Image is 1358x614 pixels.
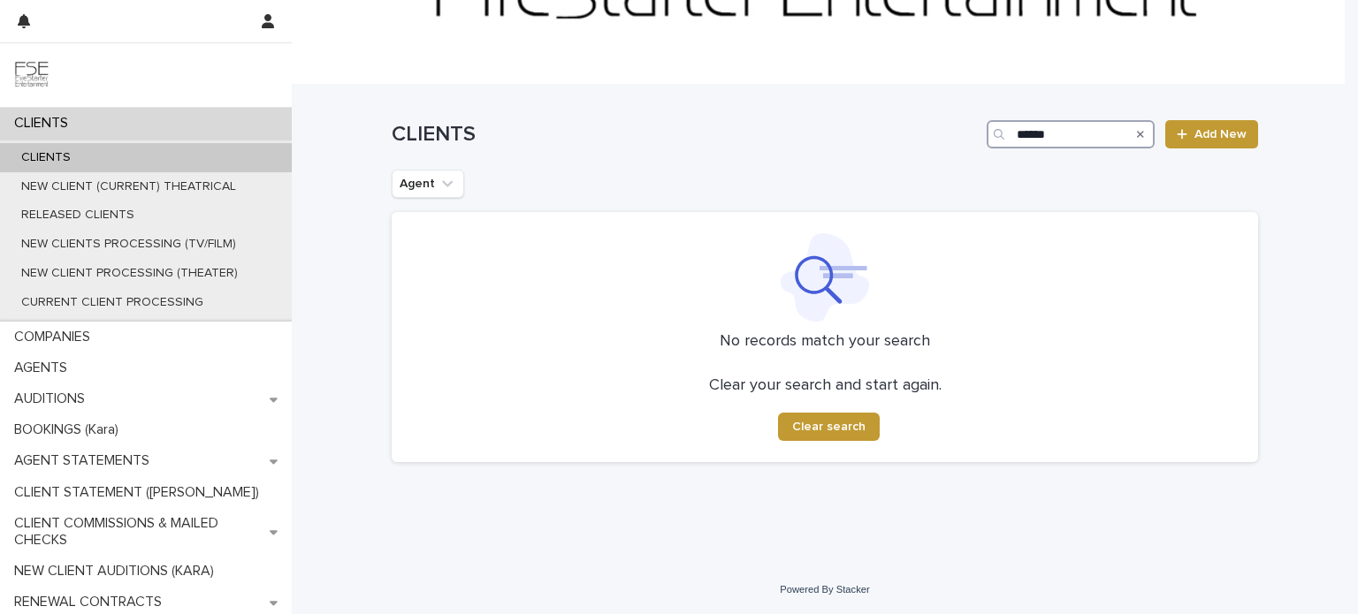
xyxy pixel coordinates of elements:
p: RELEASED CLIENTS [7,208,149,223]
p: AGENTS [7,360,81,376]
p: NEW CLIENT AUDITIONS (KARA) [7,563,228,580]
a: Add New [1165,120,1258,148]
img: 9JgRvJ3ETPGCJDhvPVA5 [14,57,50,93]
p: Clear your search and start again. [709,376,942,396]
p: CLIENTS [7,115,82,132]
p: CLIENTS [7,150,85,165]
p: NEW CLIENT (CURRENT) THEATRICAL [7,179,250,194]
input: Search [987,120,1155,148]
p: CLIENT COMMISSIONS & MAILED CHECKS [7,515,270,549]
p: CURRENT CLIENT PROCESSING [7,295,217,310]
h1: CLIENTS [392,122,980,148]
p: AUDITIONS [7,390,99,407]
p: COMPANIES [7,329,104,345]
a: Powered By Stacker [780,584,869,595]
p: NEW CLIENTS PROCESSING (TV/FILM) [7,237,250,252]
span: Add New [1194,128,1247,140]
p: BOOKINGS (Kara) [7,421,133,438]
p: NEW CLIENT PROCESSING (THEATER) [7,266,252,281]
p: CLIENT STATEMENT ([PERSON_NAME]) [7,484,273,501]
span: Clear search [792,421,866,433]
button: Agent [392,170,464,198]
button: Clear search [778,413,880,441]
p: RENEWAL CONTRACTS [7,594,176,610]
p: No records match your search [413,332,1237,352]
p: AGENT STATEMENTS [7,452,164,469]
